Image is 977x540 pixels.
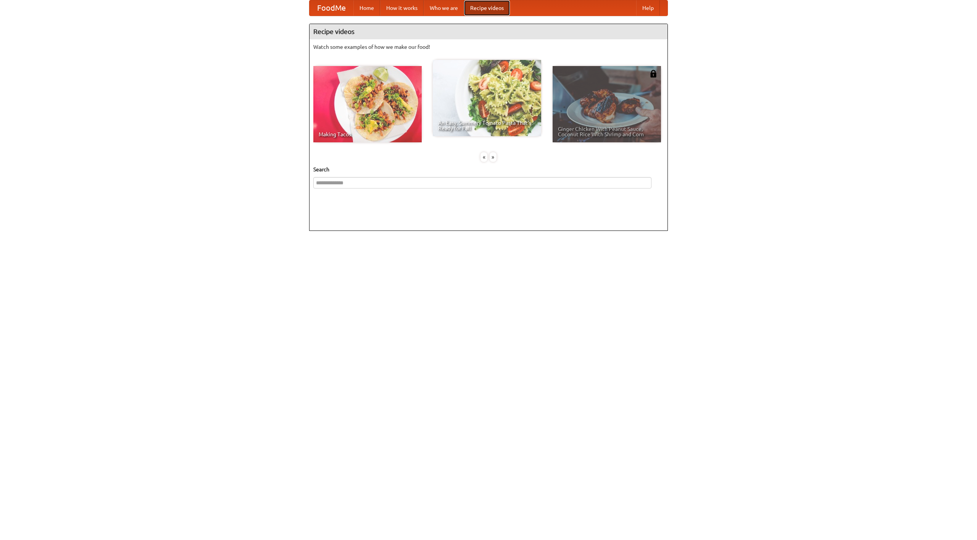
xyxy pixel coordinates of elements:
a: Help [636,0,660,16]
span: An Easy, Summery Tomato Pasta That's Ready for Fall [438,120,536,131]
a: How it works [380,0,424,16]
a: Home [353,0,380,16]
a: An Easy, Summery Tomato Pasta That's Ready for Fall [433,60,541,136]
p: Watch some examples of how we make our food! [313,43,664,51]
a: Recipe videos [464,0,510,16]
div: » [490,152,497,162]
a: Making Tacos [313,66,422,142]
h5: Search [313,166,664,173]
span: Making Tacos [319,132,416,137]
a: Who we are [424,0,464,16]
img: 483408.png [650,70,657,77]
h4: Recipe videos [310,24,667,39]
a: FoodMe [310,0,353,16]
div: « [480,152,487,162]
